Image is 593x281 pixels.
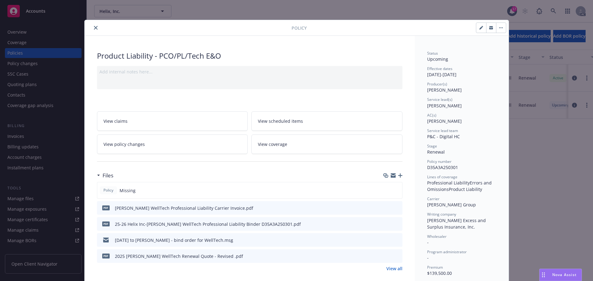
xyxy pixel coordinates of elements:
[427,212,456,217] span: Writing company
[427,202,476,208] span: [PERSON_NAME] Group
[449,186,482,192] span: Product Liability
[97,51,402,61] div: Product Liability - PCO/PL/Tech E&O
[385,237,389,243] button: download file
[427,134,460,139] span: P&C - Digital HC
[427,196,439,201] span: Carrier
[97,171,113,180] div: Files
[427,143,437,149] span: Stage
[115,205,253,211] div: [PERSON_NAME] WellTech Professional Liability Carrier Invoice.pdf
[427,87,462,93] span: [PERSON_NAME]
[394,221,400,227] button: preview file
[427,180,493,192] span: Errors and Omissions
[386,265,402,272] a: View all
[427,164,458,170] span: D35A3A250301
[102,221,110,226] span: pdf
[251,111,402,131] a: View scheduled items
[103,141,145,147] span: View policy changes
[251,134,402,154] a: View coverage
[102,205,110,210] span: pdf
[427,234,447,239] span: Wholesaler
[115,221,301,227] div: 25-26 Helix Inc-[PERSON_NAME] WellTech Professional Liability Binder D35A3A250301.pdf
[427,239,429,245] span: -
[97,134,248,154] a: View policy changes
[427,81,447,87] span: Producer(s)
[103,171,113,180] h3: Files
[120,187,136,194] span: Missing
[92,24,99,31] button: close
[292,25,307,31] span: Policy
[427,128,458,133] span: Service lead team
[394,253,400,259] button: preview file
[115,237,233,243] div: [DATE] to [PERSON_NAME] - bind order for WellTech.msg
[394,205,400,211] button: preview file
[102,254,110,258] span: pdf
[427,56,448,62] span: Upcoming
[115,253,243,259] div: 2025 [PERSON_NAME] WellTech Renewal Quote - Revised .pdf
[427,113,436,118] span: AC(s)
[427,180,470,186] span: Professional Liability
[385,221,389,227] button: download file
[427,118,462,124] span: [PERSON_NAME]
[427,255,429,261] span: -
[427,149,445,155] span: Renewal
[427,270,452,276] span: $139,500.00
[97,111,248,131] a: View claims
[427,174,457,180] span: Lines of coverage
[427,159,452,164] span: Policy number
[103,118,128,124] span: View claims
[427,66,496,78] div: [DATE] - [DATE]
[99,68,400,75] div: Add internal notes here...
[258,118,303,124] span: View scheduled items
[427,265,443,270] span: Premium
[427,66,452,71] span: Effective dates
[102,188,115,193] span: Policy
[427,103,462,109] span: [PERSON_NAME]
[385,253,389,259] button: download file
[385,205,389,211] button: download file
[552,272,577,277] span: Nova Assist
[427,249,467,254] span: Program administrator
[394,237,400,243] button: preview file
[540,269,547,281] div: Drag to move
[258,141,287,147] span: View coverage
[427,97,452,102] span: Service lead(s)
[427,217,487,230] span: [PERSON_NAME] Excess and Surplus Insurance, Inc.
[427,51,438,56] span: Status
[539,269,582,281] button: Nova Assist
